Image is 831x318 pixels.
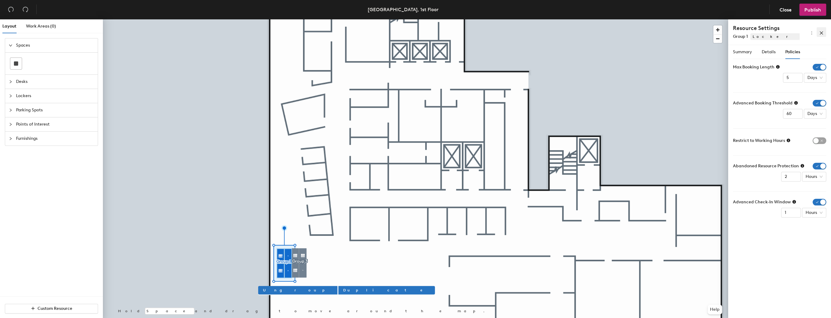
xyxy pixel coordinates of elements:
button: Publish [799,4,826,16]
span: Summary [733,49,752,54]
span: Layout [2,24,16,29]
span: Close [780,7,792,13]
span: Ungroup [263,287,333,293]
span: collapsed [9,137,12,140]
button: Help [708,305,722,314]
button: Redo (⌘ + ⇧ + Z) [19,4,31,16]
span: Lockers [16,89,94,103]
span: collapsed [9,80,12,84]
span: Days [807,73,823,82]
span: Advanced Booking Threshold [733,100,793,107]
button: Close [774,4,797,16]
h4: Resource Settings [733,24,800,32]
span: Advanced Check-In Window [733,199,791,205]
button: Duplicate [338,286,435,294]
span: Details [762,49,776,54]
span: Max Booking Length [733,64,774,70]
span: Work Areas (0) [26,24,56,29]
span: Desks [16,75,94,89]
span: Group 1 [733,34,748,39]
span: Policies [785,49,800,54]
span: Hours [806,172,823,181]
span: Days [807,109,823,118]
div: [GEOGRAPHIC_DATA], 1st Floor [368,6,438,13]
span: more [810,31,814,35]
span: Furnishings [16,132,94,146]
span: Publish [804,7,821,13]
span: collapsed [9,123,12,126]
span: collapsed [9,108,12,112]
span: Parking Spots [16,103,94,117]
button: Custom Resource [5,304,98,313]
span: Lockers [750,33,816,40]
span: close [819,31,823,35]
span: Duplicate [343,287,430,293]
span: Restrict to Working Hours [733,137,785,144]
span: Abandoned Resource Protection [733,163,799,169]
span: Hours [806,208,823,217]
button: Undo (⌘ + Z) [5,4,17,16]
span: Custom Resource [38,306,72,311]
button: Ungroup [258,286,337,294]
span: expanded [9,44,12,47]
span: collapsed [9,94,12,98]
span: undo [8,6,14,12]
span: Points of Interest [16,117,94,131]
span: Spaces [16,38,94,52]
